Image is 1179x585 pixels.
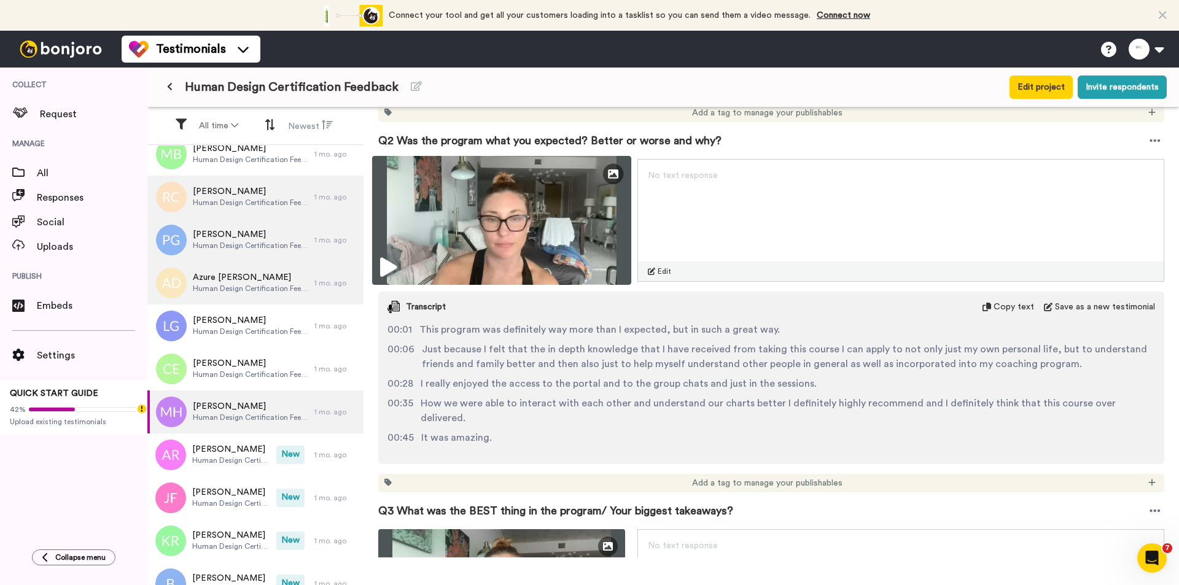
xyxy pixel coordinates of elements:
[193,413,308,422] span: Human Design Certification Feedback
[276,446,305,464] span: New
[406,301,446,313] span: Transcript
[421,396,1155,425] span: How we were able to interact with each other and understand our charts better I definitely highly...
[10,405,26,414] span: 42%
[276,489,305,507] span: New
[372,156,631,285] img: 6d803cdc-a636-48cc-9eaa-f166be82e7e7-thumbnail_full-1754677127.jpg
[314,235,357,245] div: 1 mo. ago
[193,155,308,165] span: Human Design Certification Feedback
[147,133,364,176] a: [PERSON_NAME]Human Design Certification Feedback1 mo. ago
[193,284,308,293] span: Human Design Certification Feedback
[156,354,187,384] img: ce.png
[314,493,357,503] div: 1 mo. ago
[387,396,413,425] span: 00:35
[37,215,147,230] span: Social
[192,443,270,455] span: [PERSON_NAME]
[314,450,357,460] div: 1 mo. ago
[193,271,308,284] span: Azure [PERSON_NAME]
[421,430,492,445] span: It was amazing.
[314,364,357,374] div: 1 mo. ago
[10,389,98,398] span: QUICK START GUIDE
[193,314,308,327] span: [PERSON_NAME]
[147,262,364,304] a: Azure [PERSON_NAME]Human Design Certification Feedback1 mo. ago
[692,107,842,119] span: Add a tag to manage your publishables
[147,433,364,476] a: [PERSON_NAME]Human Design Certification FeedbackNew1 mo. ago
[1162,543,1172,553] span: 7
[192,572,270,584] span: [PERSON_NAME]
[314,321,357,331] div: 1 mo. ago
[155,482,186,513] img: jf.png
[193,228,308,241] span: [PERSON_NAME]
[1137,543,1167,573] iframe: Intercom live chat
[193,327,308,336] span: Human Design Certification Feedback
[387,301,400,313] img: transcript.svg
[10,417,138,427] span: Upload existing testimonials
[378,502,733,519] span: Q3 What was the BEST thing in the program/ Your biggest takeaways?
[315,5,383,26] div: animation
[37,166,147,180] span: All
[147,476,364,519] a: [PERSON_NAME]Human Design Certification FeedbackNew1 mo. ago
[648,171,718,180] span: No text response
[276,532,305,550] span: New
[192,115,246,137] button: All time
[192,486,270,498] span: [PERSON_NAME]
[387,376,413,391] span: 00:28
[193,185,308,198] span: [PERSON_NAME]
[185,79,399,96] span: Human Design Certification Feedback
[156,41,226,58] span: Testimonials
[193,400,308,413] span: [PERSON_NAME]
[387,430,414,445] span: 00:45
[129,39,149,59] img: tm-color.svg
[314,149,357,159] div: 1 mo. ago
[421,376,817,391] span: I really enjoyed the access to the portal and to the group chats and just in the sessions.
[37,298,147,313] span: Embeds
[15,41,107,58] img: bj-logo-header-white.svg
[658,266,671,276] span: Edit
[156,139,187,169] img: mb.png
[422,342,1155,371] span: Just because I felt that the in depth knowledge that I have received from taking this course I ca...
[193,370,308,379] span: Human Design Certification Feedback
[156,225,187,255] img: pg.png
[37,239,147,254] span: Uploads
[192,541,270,551] span: Human Design Certification Feedback
[55,552,106,562] span: Collapse menu
[387,322,412,337] span: 00:01
[156,397,187,427] img: mh.png
[37,348,147,363] span: Settings
[314,278,357,288] div: 1 mo. ago
[314,407,357,417] div: 1 mo. ago
[193,198,308,207] span: Human Design Certification Feedback
[32,549,115,565] button: Collapse menu
[692,477,842,489] span: Add a tag to manage your publishables
[192,455,270,465] span: Human Design Certification Feedback
[192,498,270,508] span: Human Design Certification Feedback
[147,219,364,262] a: [PERSON_NAME]Human Design Certification Feedback1 mo. ago
[648,541,718,550] span: No text response
[147,304,364,347] a: [PERSON_NAME]Human Design Certification Feedback1 mo. ago
[147,390,364,433] a: [PERSON_NAME]Human Design Certification Feedback1 mo. ago
[193,142,308,155] span: [PERSON_NAME]
[1055,301,1155,313] span: Save as a new testimonial
[40,107,147,122] span: Request
[192,529,270,541] span: [PERSON_NAME]
[281,114,340,138] button: Newest
[155,525,186,556] img: kr.png
[817,11,870,20] a: Connect now
[1010,76,1073,99] button: Edit project
[147,176,364,219] a: [PERSON_NAME]Human Design Certification Feedback1 mo. ago
[155,440,186,470] img: ar.png
[314,536,357,546] div: 1 mo. ago
[193,357,308,370] span: [PERSON_NAME]
[37,190,147,205] span: Responses
[419,322,780,337] span: This program was definitely way more than I expected, but in such a great way.
[156,311,187,341] img: lg.png
[156,182,187,212] img: rc.png
[193,241,308,250] span: Human Design Certification Feedback
[1078,76,1167,99] button: Invite respondents
[387,342,414,371] span: 00:06
[378,132,722,149] span: Q2 Was the program what you expected? Better or worse and why?
[136,403,147,414] div: Tooltip anchor
[994,301,1034,313] span: Copy text
[156,268,187,298] img: ad.png
[389,11,811,20] span: Connect your tool and get all your customers loading into a tasklist so you can send them a video...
